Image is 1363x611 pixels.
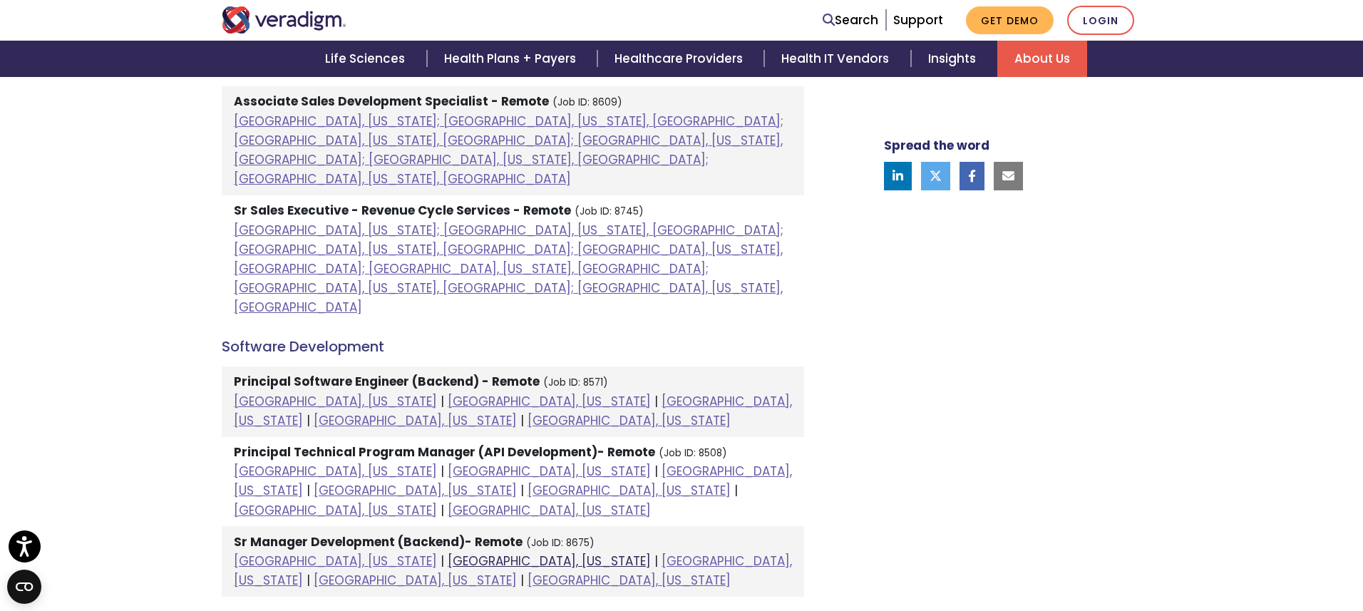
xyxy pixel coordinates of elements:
[764,41,910,77] a: Health IT Vendors
[234,553,437,570] a: [GEOGRAPHIC_DATA], [US_STATE]
[893,11,943,29] a: Support
[823,11,878,30] a: Search
[234,202,571,219] strong: Sr Sales Executive - Revenue Cycle Services - Remote
[234,113,783,188] a: [GEOGRAPHIC_DATA], [US_STATE]; [GEOGRAPHIC_DATA], [US_STATE], [GEOGRAPHIC_DATA]; [GEOGRAPHIC_DATA...
[307,572,310,589] span: |
[528,412,731,429] a: [GEOGRAPHIC_DATA], [US_STATE]
[234,222,783,317] a: [GEOGRAPHIC_DATA], [US_STATE]; [GEOGRAPHIC_DATA], [US_STATE], [GEOGRAPHIC_DATA]; [GEOGRAPHIC_DATA...
[528,572,731,589] a: [GEOGRAPHIC_DATA], [US_STATE]
[234,443,655,461] strong: Principal Technical Program Manager (API Development)- Remote
[427,41,597,77] a: Health Plans + Payers
[734,482,738,499] span: |
[884,137,989,154] strong: Spread the word
[520,482,524,499] span: |
[234,393,437,410] a: [GEOGRAPHIC_DATA], [US_STATE]
[314,412,517,429] a: [GEOGRAPHIC_DATA], [US_STATE]
[448,393,651,410] a: [GEOGRAPHIC_DATA], [US_STATE]
[314,482,517,499] a: [GEOGRAPHIC_DATA], [US_STATE]
[314,572,517,589] a: [GEOGRAPHIC_DATA], [US_STATE]
[654,463,658,480] span: |
[966,6,1054,34] a: Get Demo
[543,376,608,389] small: (Job ID: 8571)
[659,446,727,460] small: (Job ID: 8508)
[448,553,651,570] a: [GEOGRAPHIC_DATA], [US_STATE]
[654,393,658,410] span: |
[526,536,595,550] small: (Job ID: 8675)
[234,502,437,519] a: [GEOGRAPHIC_DATA], [US_STATE]
[520,412,524,429] span: |
[528,482,731,499] a: [GEOGRAPHIC_DATA], [US_STATE]
[441,502,444,519] span: |
[441,553,444,570] span: |
[441,393,444,410] span: |
[441,463,444,480] span: |
[234,93,549,110] strong: Associate Sales Development Specialist - Remote
[575,205,644,218] small: (Job ID: 8745)
[222,6,346,34] img: Veradigm logo
[307,482,310,499] span: |
[597,41,764,77] a: Healthcare Providers
[234,393,792,429] a: [GEOGRAPHIC_DATA], [US_STATE]
[234,373,540,390] strong: Principal Software Engineer (Backend) - Remote
[911,41,997,77] a: Insights
[307,412,310,429] span: |
[222,338,804,355] h4: Software Development
[308,41,426,77] a: Life Sciences
[997,41,1087,77] a: About Us
[520,572,524,589] span: |
[234,463,437,480] a: [GEOGRAPHIC_DATA], [US_STATE]
[552,96,622,109] small: (Job ID: 8609)
[448,502,651,519] a: [GEOGRAPHIC_DATA], [US_STATE]
[1067,6,1134,35] a: Login
[234,533,523,550] strong: Sr Manager Development (Backend)- Remote
[448,463,651,480] a: [GEOGRAPHIC_DATA], [US_STATE]
[654,553,658,570] span: |
[7,570,41,604] button: Open CMP widget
